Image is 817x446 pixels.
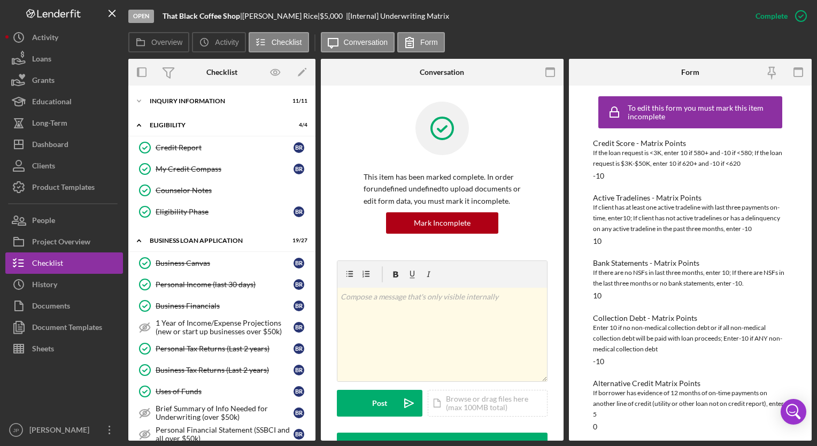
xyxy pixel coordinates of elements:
div: Business Financials [156,302,294,310]
div: Credit Report [156,143,294,152]
div: -10 [593,357,604,366]
a: My Credit CompassBR [134,158,310,180]
a: Business CanvasBR [134,252,310,274]
div: B R [294,386,304,397]
label: Form [420,38,438,47]
div: Eligibility Phase [156,207,294,216]
button: Educational [5,91,123,112]
label: Conversation [344,38,388,47]
div: Credit Score - Matrix Points [593,139,787,148]
div: Project Overview [32,231,90,255]
label: Activity [215,38,238,47]
button: Long-Term [5,112,123,134]
a: Counselor Notes [134,180,310,201]
a: Business FinancialsBR [134,295,310,317]
button: Checklist [5,252,123,274]
div: Clients [32,155,55,179]
button: Activity [5,27,123,48]
div: B R [294,164,304,174]
a: Brief Summary of Info Needed for Underwriting (over $50k)BR [134,402,310,424]
div: B R [294,142,304,153]
div: 11 / 11 [288,98,307,104]
div: ELIGIBILITY [150,122,281,128]
div: Collection Debt - Matrix Points [593,314,787,322]
button: Conversation [321,32,395,52]
div: B R [294,365,304,375]
button: Documents [5,295,123,317]
div: People [32,210,55,234]
div: Personal Tax Returns (Last 2 years) [156,344,294,353]
div: Grants [32,70,55,94]
button: Grants [5,70,123,91]
label: Checklist [272,38,302,47]
div: Mark Incomplete [414,212,471,234]
a: Credit ReportBR [134,137,310,158]
div: 10 [593,237,602,245]
div: Business Tax Returns (Last 2 years) [156,366,294,374]
div: Alternative Credit Matrix Points [593,379,787,388]
button: People [5,210,123,231]
div: My Credit Compass [156,165,294,173]
button: Checklist [249,32,309,52]
div: Sheets [32,338,54,362]
button: Clients [5,155,123,176]
a: Eligibility PhaseBR [134,201,310,222]
div: B R [294,279,304,290]
div: -10 [593,172,604,180]
div: Long-Term [32,112,67,136]
div: 0 [593,422,597,431]
div: Product Templates [32,176,95,201]
div: B R [294,429,304,440]
div: 10 [593,291,602,300]
div: Personal Income (last 30 days) [156,280,294,289]
div: Checklist [32,252,63,276]
div: Activity [32,27,58,51]
label: Overview [151,38,182,47]
div: Personal Financial Statement (SSBCI and all over $50k) [156,426,294,443]
div: [PERSON_NAME] [27,419,96,443]
button: Activity [192,32,245,52]
a: Uses of FundsBR [134,381,310,402]
div: Open [128,10,154,23]
a: Personal Tax Returns (Last 2 years)BR [134,338,310,359]
button: Sheets [5,338,123,359]
div: Dashboard [32,134,68,158]
div: Documents [32,295,70,319]
button: Post [337,390,422,417]
div: If borrower has evidence of 12 months of on-time payments on another line of credit (utility or o... [593,388,787,420]
button: Loans [5,48,123,70]
div: B R [294,322,304,333]
div: B R [294,301,304,311]
div: 19 / 27 [288,237,307,244]
div: Conversation [420,68,464,76]
p: This item has been marked complete. In order for undefined undefined to upload documents or edit ... [364,171,521,207]
button: Project Overview [5,231,123,252]
div: BUSINESS LOAN APPLICATION [150,237,281,244]
a: Business Tax Returns (Last 2 years)BR [134,359,310,381]
span: $5,000 [320,11,343,20]
div: INQUIRY INFORMATION [150,98,281,104]
div: Document Templates [32,317,102,341]
div: Loans [32,48,51,72]
button: Overview [128,32,189,52]
button: Product Templates [5,176,123,198]
div: To edit this form you must mark this item incomplete [628,104,779,121]
button: Dashboard [5,134,123,155]
div: Post [372,390,387,417]
text: JP [13,427,19,433]
div: [PERSON_NAME] Rice | [242,12,320,20]
div: Enter 10 if no non-medical collection debt or if all non-medical collection debt will be paid wit... [593,322,787,355]
div: Complete [756,5,788,27]
button: Document Templates [5,317,123,338]
div: Form [681,68,699,76]
div: Counselor Notes [156,186,310,195]
div: History [32,274,57,298]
